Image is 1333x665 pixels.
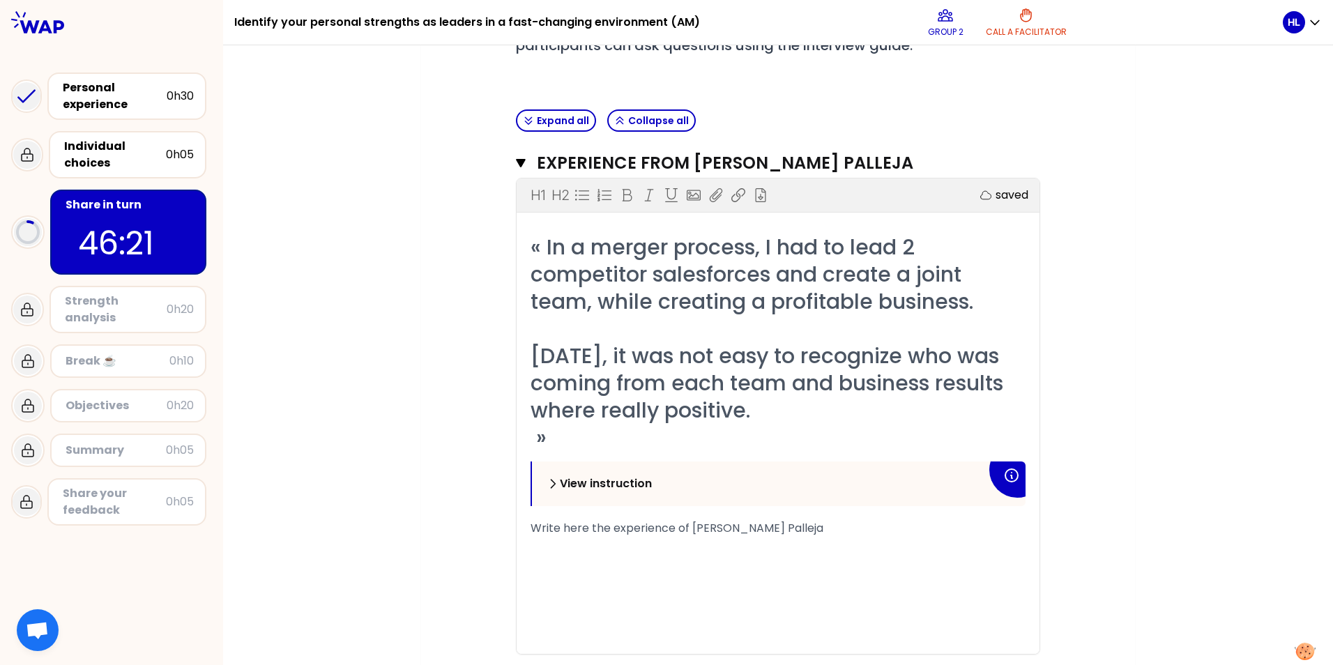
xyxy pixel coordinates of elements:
[531,520,823,536] span: Write here the experience of [PERSON_NAME] Palleja
[516,109,596,132] button: Expand all
[922,1,969,43] button: Group 2
[516,152,1040,174] button: Experience from [PERSON_NAME] Palleja
[66,353,169,369] div: Break ☕️
[560,475,652,492] p: View instruction
[531,185,545,205] p: H1
[78,219,178,268] p: 46:21
[996,187,1028,204] p: saved
[64,138,166,171] div: Individual choices
[928,26,963,38] p: Group 2
[531,232,1009,452] span: « In a merger process, I had to lead 2 competitor salesforces and create a joint team, while crea...
[65,293,167,326] div: Strength analysis
[166,494,194,510] div: 0h05
[63,485,166,519] div: Share your feedback
[66,442,166,459] div: Summary
[63,79,167,113] div: Personal experience
[167,88,194,105] div: 0h30
[1288,15,1300,29] p: HL
[537,152,992,174] h3: Experience from [PERSON_NAME] Palleja
[166,442,194,459] div: 0h05
[169,353,194,369] div: 0h10
[66,197,194,213] div: Share in turn
[17,609,59,651] div: Open chat
[980,1,1072,43] button: Call a facilitator
[167,397,194,414] div: 0h20
[66,397,167,414] div: Objectives
[1283,11,1322,33] button: HL
[607,109,696,132] button: Collapse all
[551,185,569,205] p: H2
[166,146,194,163] div: 0h05
[986,26,1067,38] p: Call a facilitator
[167,301,194,318] div: 0h20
